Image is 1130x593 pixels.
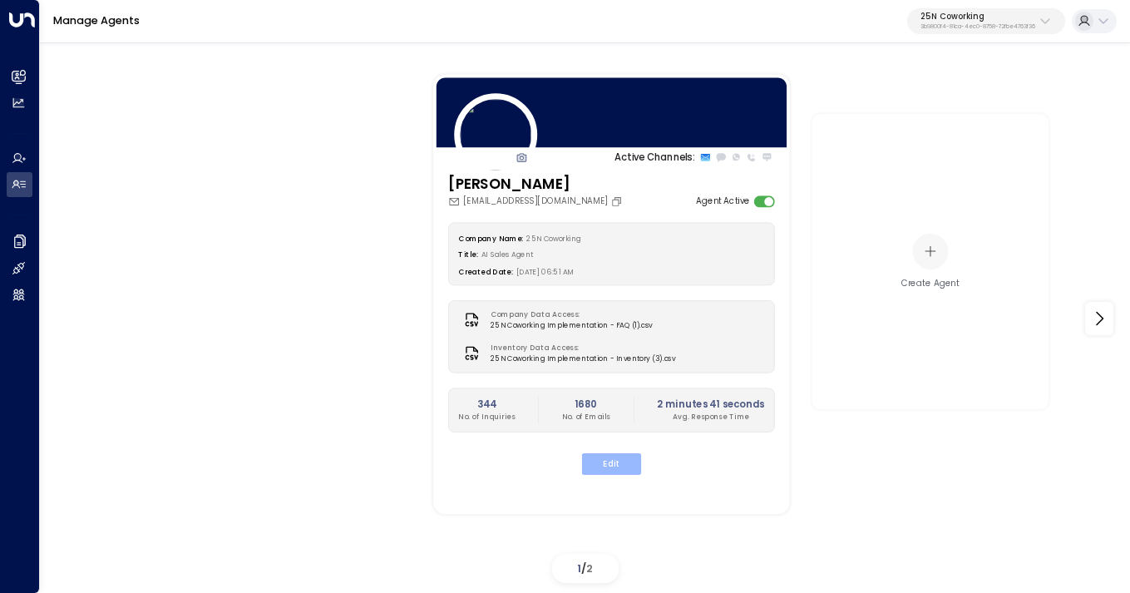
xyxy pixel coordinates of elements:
[448,195,625,208] div: [EMAIL_ADDRESS][DOMAIN_NAME]
[696,195,749,208] label: Agent Active
[491,343,669,353] label: Inventory Data Access:
[907,8,1065,35] button: 25N Coworking3b9800f4-81ca-4ec0-8758-72fbe4763f36
[458,266,512,276] label: Created Date:
[901,277,960,289] div: Create Agent
[920,23,1035,30] p: 3b9800f4-81ca-4ec0-8758-72fbe4763f36
[458,411,515,422] p: No. of Inquiries
[491,320,653,331] span: 25N Coworking Implementation - FAQ (1).csv
[552,554,619,583] div: /
[614,150,694,164] p: Active Channels:
[577,561,581,576] span: 1
[454,93,537,176] img: 84_headshot.jpg
[481,250,533,259] span: AI Sales Agent
[586,561,593,576] span: 2
[611,195,626,207] button: Copy
[657,411,764,422] p: Avg. Response Time
[920,12,1035,22] p: 25N Coworking
[562,397,610,411] h2: 1680
[458,233,523,243] label: Company Name:
[657,397,764,411] h2: 2 minutes 41 seconds
[526,233,580,243] span: 25N Coworking
[491,353,675,364] span: 25N Coworking Implementation - Inventory (3).csv
[582,453,641,475] button: Edit
[562,411,610,422] p: No. of Emails
[458,250,477,259] label: Title:
[516,266,575,276] span: [DATE] 06:51 AM
[458,397,515,411] h2: 344
[53,13,140,27] a: Manage Agents
[491,309,646,320] label: Company Data Access:
[448,174,625,195] h3: [PERSON_NAME]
